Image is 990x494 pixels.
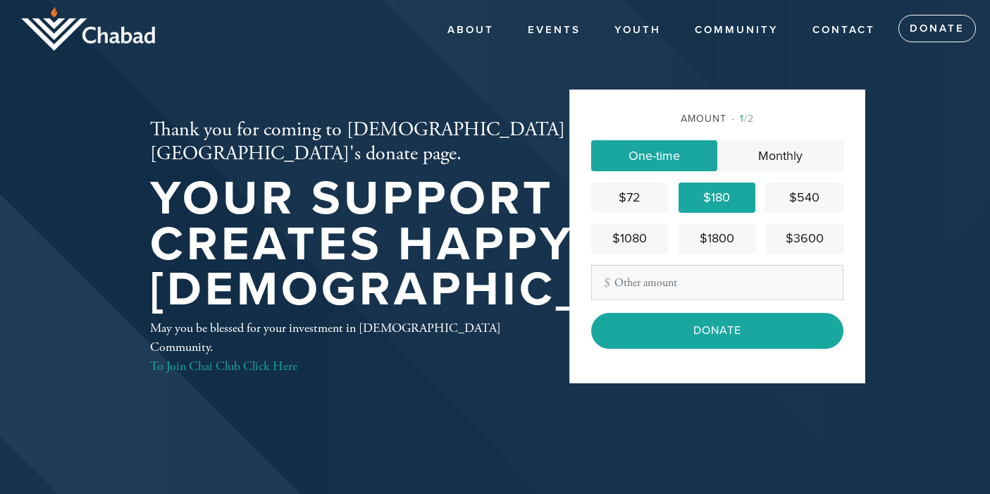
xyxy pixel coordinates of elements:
[591,265,843,300] input: Other amount
[766,223,843,254] a: $3600
[591,183,668,213] a: $72
[21,7,155,51] img: logo_half.png
[684,229,750,248] div: $1800
[517,17,591,44] a: Events
[766,183,843,213] a: $540
[591,111,843,126] div: Amount
[591,223,668,254] a: $1080
[597,229,662,248] div: $1080
[684,17,789,44] a: COMMUNITY
[679,183,755,213] a: $180
[150,118,755,166] h2: Thank you for coming to [DEMOGRAPHIC_DATA][GEOGRAPHIC_DATA]'s donate page.
[772,229,837,248] div: $3600
[437,17,505,44] a: About
[772,188,837,207] div: $540
[684,188,750,207] div: $180
[604,17,672,44] a: YOUTH
[150,176,755,313] h1: Your support creates happy [DEMOGRAPHIC_DATA]!
[679,223,755,254] a: $1800
[597,188,662,207] div: $72
[591,313,843,348] input: Donate
[150,319,524,376] div: May you be blessed for your investment in [DEMOGRAPHIC_DATA] Community.
[802,17,886,44] a: Contact
[740,113,744,125] span: 1
[731,113,754,125] span: /2
[150,358,297,374] a: To Join Chai Club Click Here
[591,140,717,171] a: One-time
[717,140,843,171] a: Monthly
[898,15,976,43] a: Donate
